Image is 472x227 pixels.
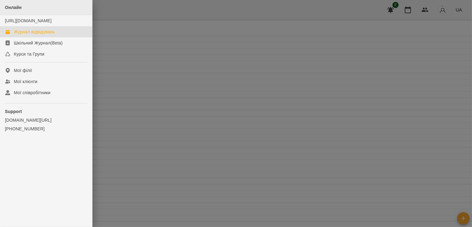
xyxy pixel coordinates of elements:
[14,29,55,35] div: Журнал відвідувань
[5,5,22,10] span: Онлайн
[5,117,87,123] a: [DOMAIN_NAME][URL]
[5,108,87,115] p: Support
[14,67,32,74] div: Мої філії
[14,40,63,46] div: Шкільний Журнал(Beta)
[14,78,37,85] div: Мої клієнти
[5,18,51,23] a: [URL][DOMAIN_NAME]
[5,126,87,132] a: [PHONE_NUMBER]
[14,51,44,57] div: Курси та Групи
[14,90,51,96] div: Мої співробітники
